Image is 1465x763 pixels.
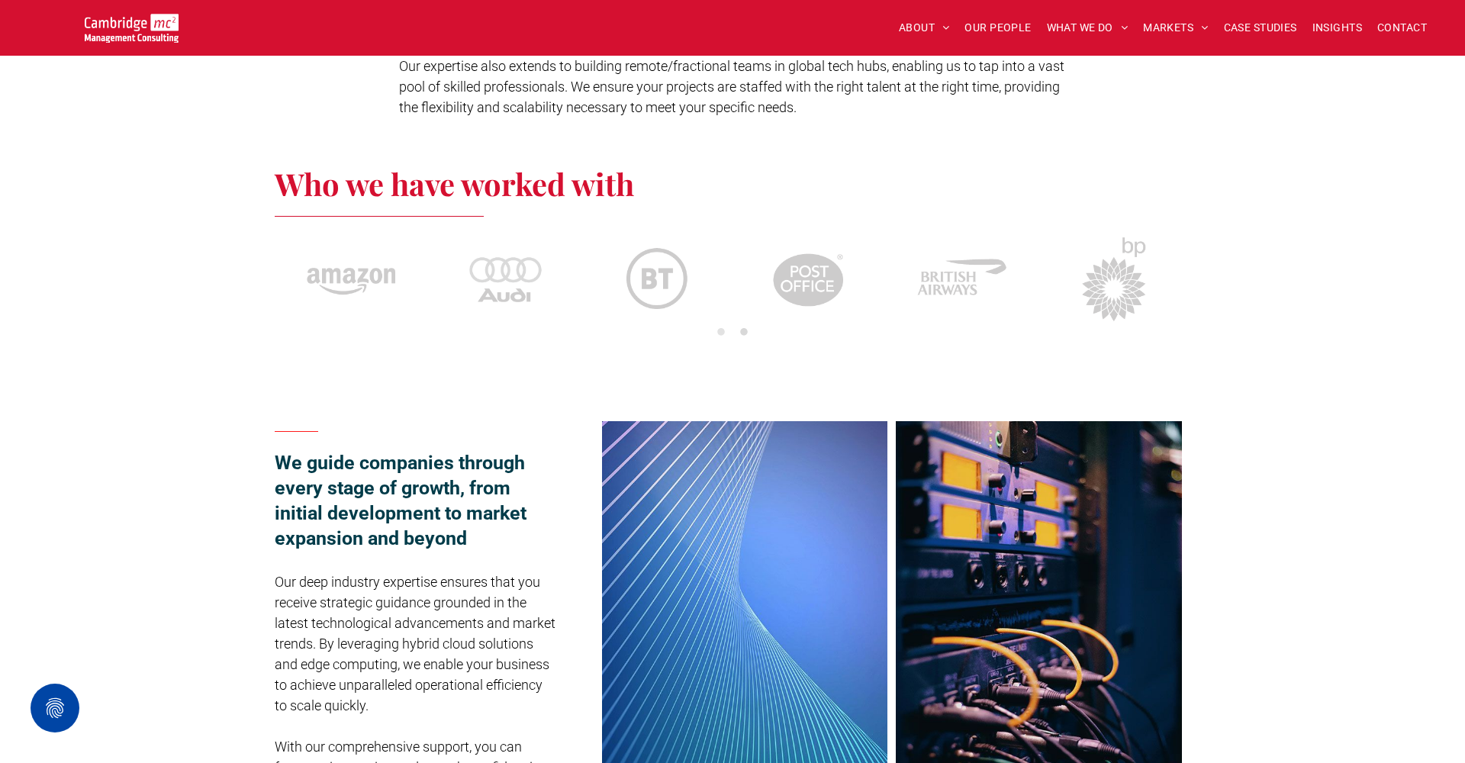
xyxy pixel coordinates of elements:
[305,233,397,325] img: Amazon
[275,574,555,713] span: Our deep industry expertise ensures that you receive strategic guidance grounded in the latest te...
[713,325,729,340] button: 1
[275,452,526,549] span: We guide companies through every stage of growth, from initial development to market expansion an...
[957,16,1038,40] a: OUR PEOPLE
[1305,16,1370,40] a: INSIGHTS
[458,233,549,325] img: Audi
[1068,233,1160,325] img: BP
[1370,16,1434,40] a: CONTACT
[610,233,702,325] img: BT
[1135,16,1215,40] a: MARKETS
[275,163,634,204] span: Who we have worked with
[1039,16,1136,40] a: WHAT WE DO
[763,233,855,325] img: Post Office
[1216,16,1305,40] a: CASE STUDIES
[399,58,1064,115] span: Our expertise also extends to building remote/fractional teams in global tech hubs, enabling us t...
[916,233,1007,325] img: BA
[891,16,958,40] a: ABOUT
[736,325,752,340] button: 2
[85,14,179,43] img: Go to Homepage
